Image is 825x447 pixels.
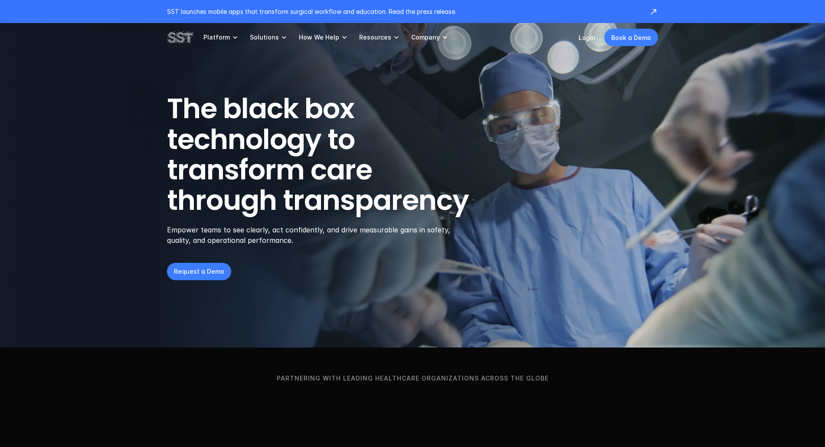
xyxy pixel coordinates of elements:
p: Platform [203,33,230,41]
p: Request a Demo [174,267,224,276]
p: SST launches mobile apps that transform surgical workflow and education. Read the press release. [167,7,641,16]
h1: The black box technology to transform care through transparency [167,93,511,216]
p: Empower teams to see clearly, act confidently, and drive measurable gains in safety, quality, and... [167,225,462,245]
p: Company [411,33,440,41]
a: Request a Demo [167,263,231,280]
p: Solutions [250,33,279,41]
p: How We Help [299,33,339,41]
a: Login [579,34,596,41]
p: Resources [359,33,391,41]
p: Book a Demo [611,33,651,42]
p: Partnering with leading healthcare organizations across the globe [15,374,810,383]
a: Book a Demo [604,29,658,46]
a: Platform [203,23,239,52]
img: SST logo [167,30,193,45]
